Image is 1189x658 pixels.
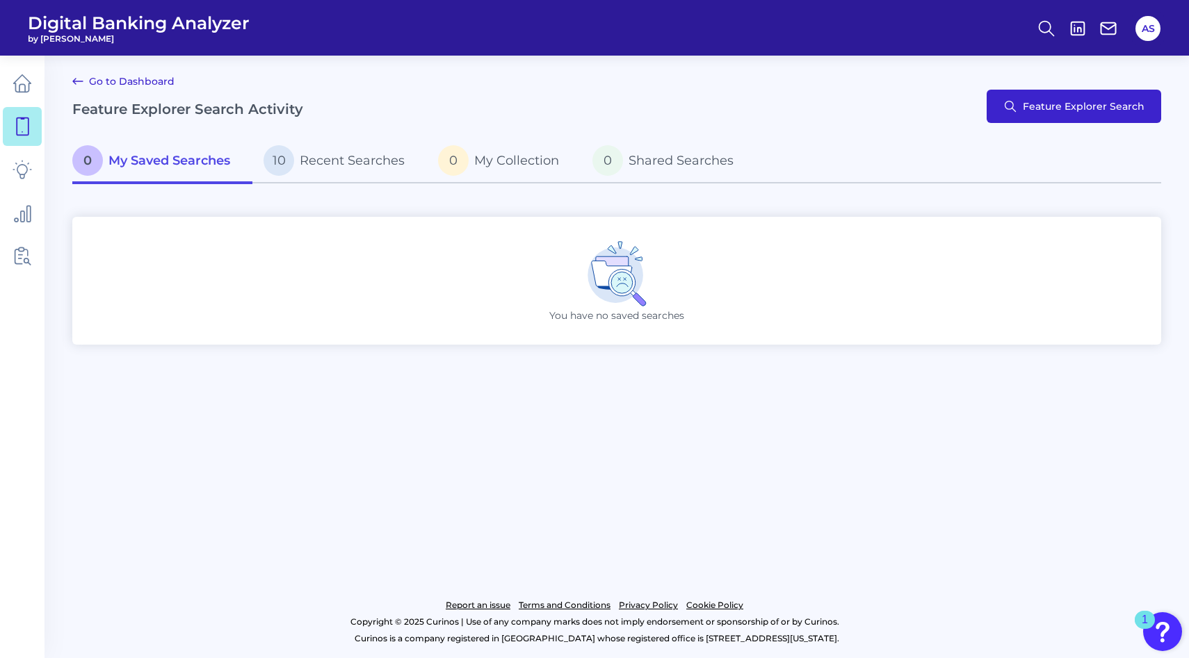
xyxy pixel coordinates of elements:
p: Curinos is a company registered in [GEOGRAPHIC_DATA] whose registered office is [STREET_ADDRESS][... [72,630,1121,647]
span: 0 [72,145,103,176]
a: Privacy Policy [619,597,678,614]
a: 10Recent Searches [252,140,427,184]
span: Feature Explorer Search [1023,101,1144,112]
span: My Saved Searches [108,153,230,168]
a: 0Shared Searches [581,140,756,184]
span: My Collection [474,153,559,168]
button: Feature Explorer Search [987,90,1161,123]
a: Terms and Conditions [519,597,610,614]
button: AS [1135,16,1160,41]
span: 0 [592,145,623,176]
span: Digital Banking Analyzer [28,13,250,33]
button: Open Resource Center, 1 new notification [1143,612,1182,651]
a: Go to Dashboard [72,73,175,90]
a: 0My Collection [427,140,581,184]
span: 0 [438,145,469,176]
span: Recent Searches [300,153,405,168]
div: 1 [1142,620,1148,638]
span: by [PERSON_NAME] [28,33,250,44]
span: 10 [264,145,294,176]
a: Report an issue [446,597,510,614]
p: Copyright © 2025 Curinos | Use of any company marks does not imply endorsement or sponsorship of ... [68,614,1121,630]
a: 0My Saved Searches [72,140,252,184]
div: You have no saved searches [72,217,1161,345]
a: Cookie Policy [686,597,743,614]
h2: Feature Explorer Search Activity [72,101,303,117]
span: Shared Searches [629,153,734,168]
